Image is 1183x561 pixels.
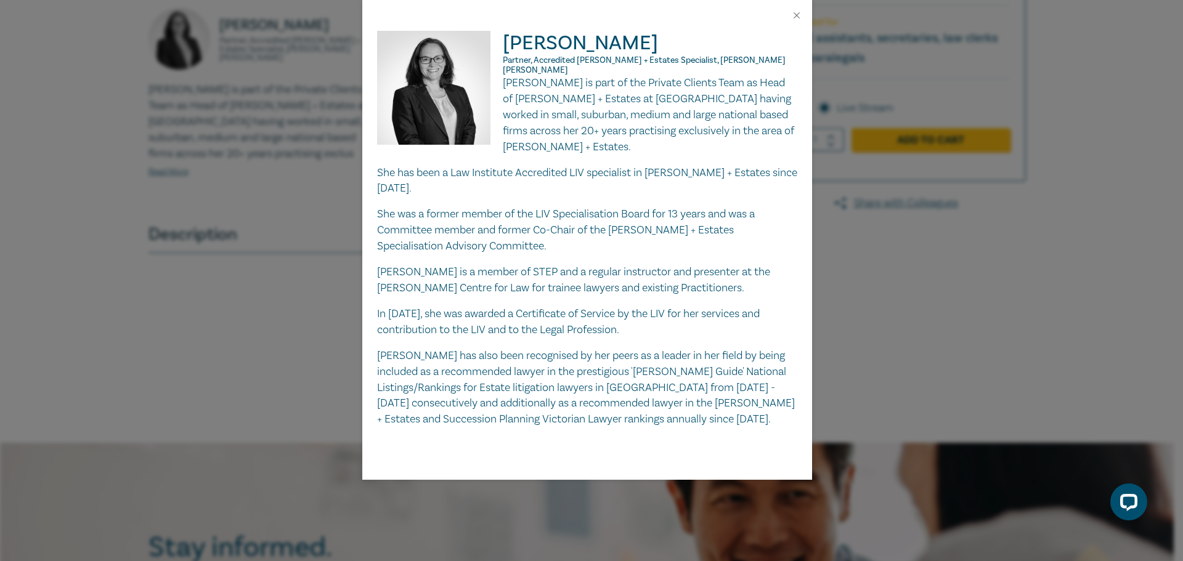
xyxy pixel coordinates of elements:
[1100,478,1152,530] iframe: LiveChat chat widget
[503,55,786,76] span: Partner, Accredited [PERSON_NAME] + Estates Specialist, [PERSON_NAME] [PERSON_NAME]
[377,75,797,155] p: [PERSON_NAME] is part of the Private Clients Team as Head of [PERSON_NAME] + Estates at [GEOGRAPH...
[377,206,797,254] p: She was a former member of the LIV Specialisation Board for 13 years and was a Committee member a...
[377,348,797,428] p: [PERSON_NAME] has also been recognised by her peers as a leader in her field by being included as...
[377,165,797,197] p: She has been a Law Institute Accredited LIV specialist in [PERSON_NAME] + Estates since [DATE].
[791,10,802,21] button: Close
[377,264,797,296] p: [PERSON_NAME] is a member of STEP and a regular instructor and presenter at the [PERSON_NAME] Cen...
[377,31,503,157] img: Naomi Guyett
[377,31,797,75] h2: [PERSON_NAME]
[377,306,797,338] p: In [DATE], she was awarded a Certificate of Service by the LIV for her services and contribution ...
